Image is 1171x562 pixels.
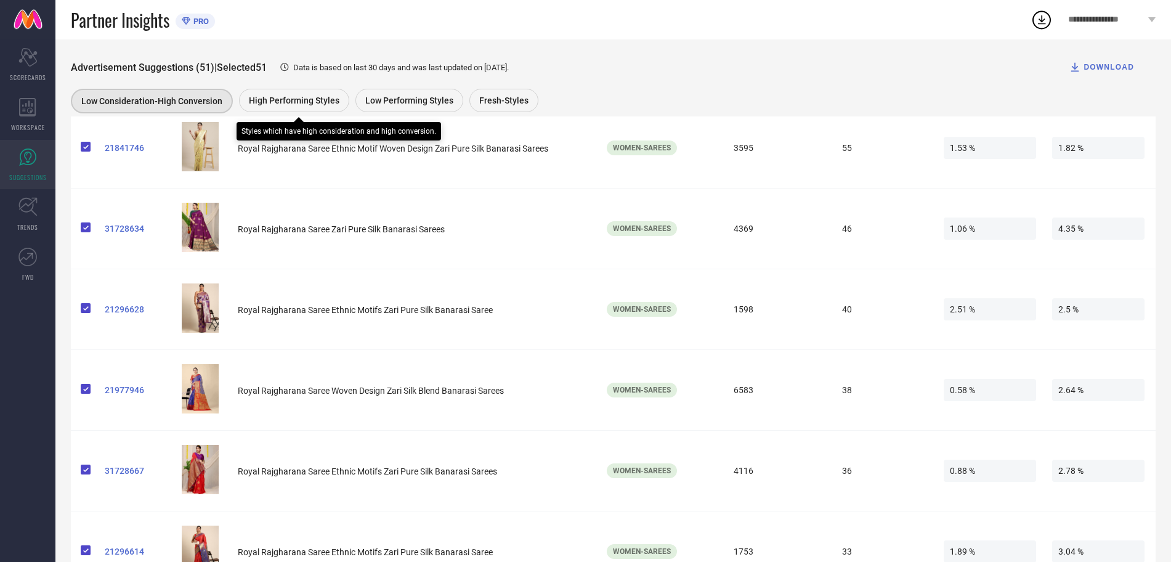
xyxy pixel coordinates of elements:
span: SUGGESTIONS [9,173,47,182]
span: Women-Sarees [613,386,671,394]
span: 55 [836,137,928,159]
span: Low Consideration-High Conversion [81,96,222,106]
span: 4369 [727,218,820,240]
span: 0.88 % [944,460,1036,482]
span: Royal Rajgharana Saree Woven Design Zari Silk Blend Banarasi Sarees [238,386,504,396]
span: TRENDS [17,222,38,232]
img: 7716fb9c-49ea-4d38-bd4c-931efccb54c21675538751563RoyalRajgharanaSareeWhiteGold-TonedWarliZariPure... [182,122,219,171]
span: 38 [836,379,928,401]
span: 4.35 % [1052,218,1145,240]
span: WORKSPACE [11,123,45,132]
span: 1.53 % [944,137,1036,159]
span: 3595 [727,137,820,159]
span: 40 [836,298,928,320]
span: Royal Rajgharana Saree Ethnic Motifs Zari Pure Silk Banarasi Sarees [238,466,497,476]
span: Royal Rajgharana Saree Ethnic Motif Woven Design Zari Pure Silk Banarasi Sarees [238,144,548,153]
span: 6583 [727,379,820,401]
span: 1.82 % [1052,137,1145,159]
span: Women-Sarees [613,547,671,556]
span: Women-Sarees [613,224,671,233]
span: 36 [836,460,928,482]
a: 31728667 [105,466,172,476]
span: FWD [22,272,34,282]
span: 2.78 % [1052,460,1145,482]
span: PRO [190,17,209,26]
span: 2.5 % [1052,298,1145,320]
span: Royal Rajgharana Saree Ethnic Motifs Zari Pure Silk Banarasi Saree [238,547,493,557]
button: DOWNLOAD [1053,55,1149,79]
div: Open download list [1031,9,1053,31]
span: Partner Insights [71,7,169,33]
span: | [214,62,217,73]
span: 2.64 % [1052,379,1145,401]
span: Fresh-Styles [479,96,529,105]
span: Data is based on last 30 days and was last updated on [DATE] . [293,63,509,72]
span: Advertisement Suggestions (51) [71,62,214,73]
a: 21296614 [105,547,172,556]
span: 4116 [727,460,820,482]
span: 1598 [727,298,820,320]
img: a72a8017-87b5-4755-8ebd-23e3107b07391676386481769RoyalBlueEthnicMotifsWovenDesignZariPureSilkBana... [182,364,219,413]
a: 21977946 [105,385,172,395]
span: SCORECARDS [10,73,46,82]
span: Low Performing Styles [365,96,453,105]
span: Women-Sarees [613,144,671,152]
span: 2.51 % [944,298,1036,320]
span: 0.58 % [944,379,1036,401]
span: Royal Rajgharana Saree Ethnic Motifs Zari Pure Silk Banarasi Saree [238,305,493,315]
span: Women-Sarees [613,305,671,314]
a: 21841746 [105,143,172,153]
img: 9ae78207-0600-4bf4-bd50-c8a1ea36af6c1672981405064-Royal-Rajgharana-Saree-Ethnic-Motifs-Zari-Pure-... [182,283,219,333]
span: 46 [836,218,928,240]
div: DOWNLOAD [1069,61,1134,73]
span: Royal Rajgharana Saree Zari Pure Silk Banarasi Sarees [238,224,445,234]
span: 1.06 % [944,218,1036,240]
span: Selected 51 [217,62,267,73]
div: Styles which have high consideration and high conversion. [241,127,436,136]
a: 31728634 [105,224,172,234]
img: xmgazbHN_4d1e50bba9a74097abb1c800b3943a1d.jpg [182,203,219,252]
span: Women-Sarees [613,466,671,475]
span: High Performing Styles [249,96,339,105]
img: olY6iUkv_f4d9fe21bdbd4a9cadf6461882c39996.jpg [182,445,219,494]
a: 21296628 [105,304,172,314]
